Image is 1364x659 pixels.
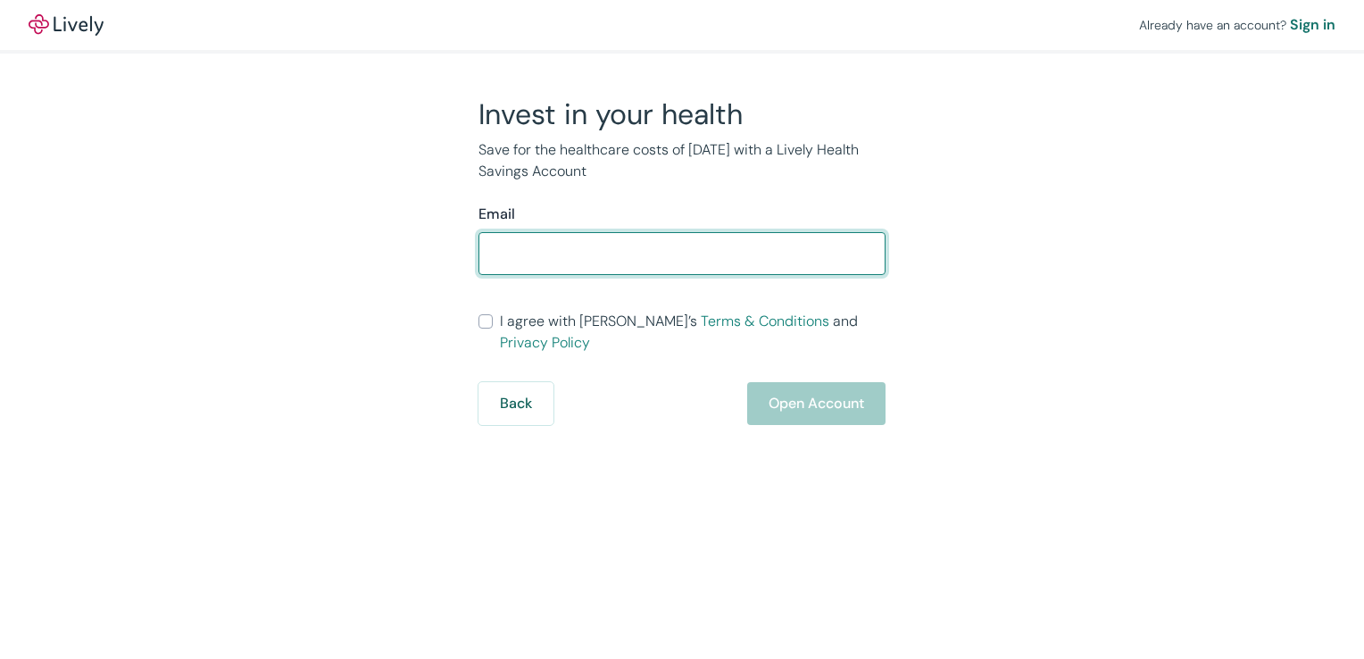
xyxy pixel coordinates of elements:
[478,96,886,132] h2: Invest in your health
[1290,14,1335,36] a: Sign in
[1139,14,1335,36] div: Already have an account?
[478,382,553,425] button: Back
[500,333,590,352] a: Privacy Policy
[29,14,104,36] a: LivelyLively
[478,139,886,182] p: Save for the healthcare costs of [DATE] with a Lively Health Savings Account
[29,14,104,36] img: Lively
[478,204,515,225] label: Email
[500,311,886,354] span: I agree with [PERSON_NAME]’s and
[701,312,829,330] a: Terms & Conditions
